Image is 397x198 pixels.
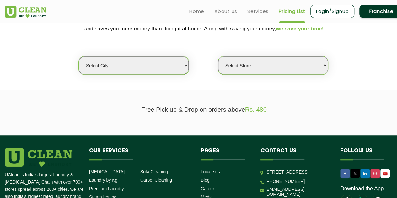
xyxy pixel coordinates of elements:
a: [EMAIL_ADDRESS][DOMAIN_NAME] [265,187,331,197]
p: [STREET_ADDRESS] [265,169,331,176]
img: UClean Laundry and Dry Cleaning [5,6,46,18]
a: Career [201,186,214,191]
a: Laundry by Kg [89,178,117,183]
a: [PHONE_NUMBER] [265,179,305,184]
h4: Follow us [340,148,395,160]
a: Carpet Cleaning [140,178,172,183]
span: we save your time! [276,26,324,32]
span: Rs. 480 [245,106,267,113]
a: About us [214,8,237,15]
img: logo.png [5,148,72,167]
img: UClean Laundry and Dry Cleaning [381,170,389,177]
h4: Pages [201,148,251,160]
a: Download the App [340,185,384,192]
a: Locate us [201,169,220,174]
h4: Our Services [89,148,191,160]
h4: Contact us [260,148,331,160]
a: Home [189,8,204,15]
a: Login/Signup [310,5,354,18]
a: Pricing List [279,8,305,15]
a: Premium Laundry [89,186,124,191]
a: Sofa Cleaning [140,169,168,174]
a: Services [247,8,269,15]
a: Blog [201,178,210,183]
a: [MEDICAL_DATA] [89,169,125,174]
